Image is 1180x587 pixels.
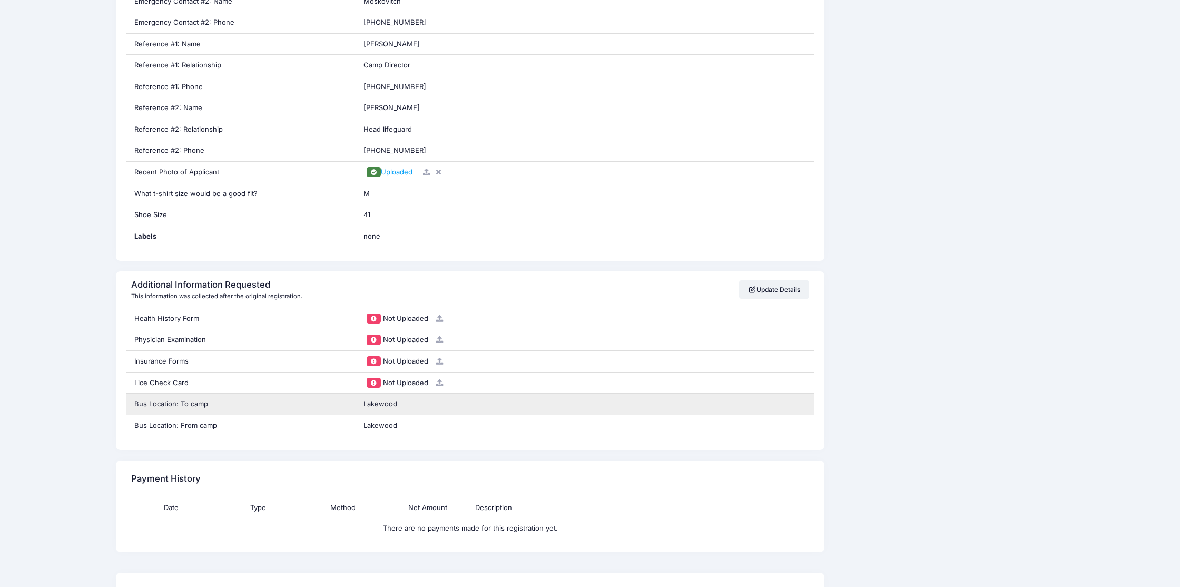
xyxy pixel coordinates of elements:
[363,40,420,48] span: [PERSON_NAME]
[363,189,370,198] span: M
[363,61,410,69] span: Camp Director
[470,497,724,518] th: Description
[383,378,428,387] span: Not Uploaded
[131,497,216,518] th: Date
[363,210,370,219] span: 41
[126,415,356,436] div: Bus Location: From camp
[363,399,397,408] span: Lakewood
[126,119,356,140] div: Reference #2: Relationship
[363,168,416,176] a: Uploaded
[126,226,356,247] div: Labels
[363,18,426,26] span: [PHONE_NUMBER]
[301,497,386,518] th: Method
[363,146,426,154] span: [PHONE_NUMBER]
[363,125,412,133] span: Head lifeguard
[363,82,426,91] span: [PHONE_NUMBER]
[381,168,412,176] span: Uploaded
[131,518,809,539] td: There are no payments made for this registration yet.
[126,204,356,226] div: Shoe Size
[126,351,356,372] div: Insurance Forms
[126,308,356,329] div: Health History Form
[126,55,356,76] div: Reference #1: Relationship
[363,231,495,242] span: none
[126,162,356,183] div: Recent Photo of Applicant
[131,280,299,290] h4: Additional Information Requested
[383,357,428,365] span: Not Uploaded
[131,464,201,494] h4: Payment History
[126,97,356,119] div: Reference #2: Name
[216,497,301,518] th: Type
[126,34,356,55] div: Reference #1: Name
[363,103,420,112] span: [PERSON_NAME]
[386,497,470,518] th: Net Amount
[363,421,397,429] span: Lakewood
[126,329,356,350] div: Physician Examination
[126,12,356,33] div: Emergency Contact #2: Phone
[383,314,428,322] span: Not Uploaded
[126,183,356,204] div: What t-shirt size would be a good fit?
[126,76,356,97] div: Reference #1: Phone
[126,394,356,415] div: Bus Location: To camp
[739,280,809,298] a: Update Details
[383,335,428,344] span: Not Uploaded
[131,292,302,301] div: This information was collected after the original registration.
[126,140,356,161] div: Reference #2: Phone
[126,373,356,394] div: Lice Check Card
